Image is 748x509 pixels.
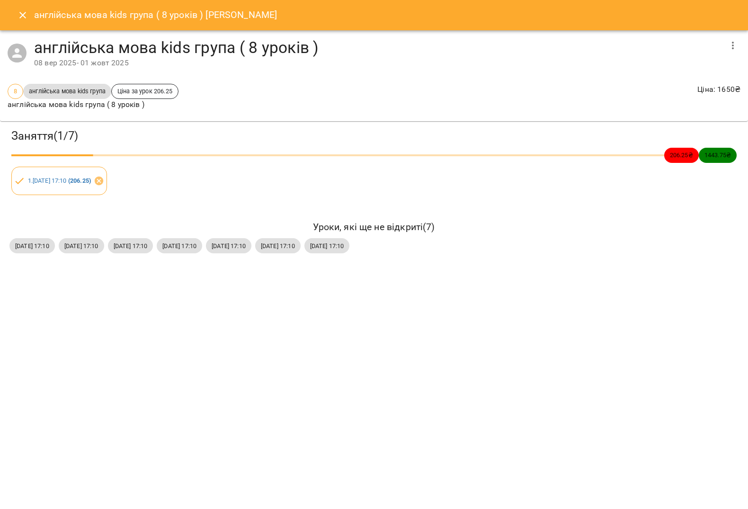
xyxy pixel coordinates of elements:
[34,8,277,22] h6: англійська мова kids група ( 8 уроків ) [PERSON_NAME]
[255,241,301,250] span: [DATE] 17:10
[699,151,737,160] span: 1443.75 ₴
[108,241,153,250] span: [DATE] 17:10
[34,38,721,57] h4: англійська мова kids група ( 8 уроків )
[59,241,104,250] span: [DATE] 17:10
[11,129,737,143] h3: Заняття ( 1 / 7 )
[112,87,178,96] span: Ціна за урок 206.25
[157,241,202,250] span: [DATE] 17:10
[664,151,699,160] span: 206.25 ₴
[206,241,251,250] span: [DATE] 17:10
[68,177,91,184] b: ( 206.25 )
[11,4,34,27] button: Close
[9,220,739,234] h6: Уроки, які ще не відкриті ( 7 )
[34,57,721,69] div: 08 вер 2025 - 01 жовт 2025
[11,167,107,195] div: 1.[DATE] 17:10 (206.25)
[28,177,91,184] a: 1.[DATE] 17:10 (206.25)
[697,84,740,95] p: Ціна : 1650 ₴
[8,99,178,110] p: англійська мова kids група ( 8 уроків )
[304,241,350,250] span: [DATE] 17:10
[23,87,111,96] span: англійська мова kids група
[9,241,55,250] span: [DATE] 17:10
[8,87,23,96] span: 8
